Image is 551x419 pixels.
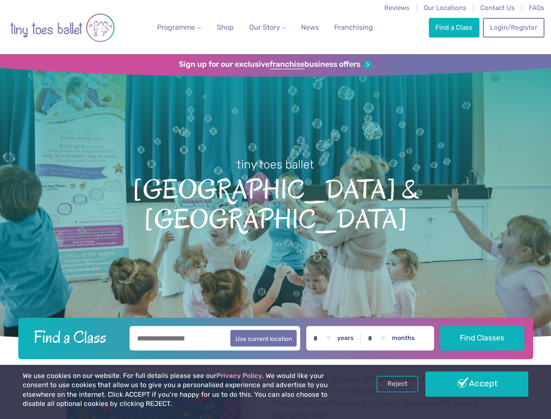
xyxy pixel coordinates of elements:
[301,23,319,31] span: News
[424,4,466,12] a: Our Locations
[480,4,515,12] a: Contact Us
[179,60,372,69] a: Sign up for our exclusivefranchisebusiness offers
[440,326,524,350] button: Find Classes
[216,372,262,380] a: Privacy Policy
[237,158,314,172] small: tiny toes ballet
[429,18,479,37] a: Find a Class
[213,19,237,36] a: Shop
[270,60,305,69] strong: franchise
[10,6,115,50] img: tiny toes ballet
[14,172,537,234] span: [GEOGRAPHIC_DATA] & [GEOGRAPHIC_DATA]
[157,23,195,31] span: Programme
[425,371,528,397] a: Accept
[331,19,376,36] a: Franchising
[334,23,373,31] span: Franchising
[249,23,280,31] span: Our Story
[154,19,204,36] a: Programme
[392,334,415,342] label: months
[298,19,322,36] a: News
[384,4,410,12] a: Reviews
[337,334,354,342] label: years
[27,326,123,348] h2: Find a Class
[230,330,297,347] button: Use current location
[245,19,289,36] a: Our Story
[376,376,418,392] a: Reject
[23,371,351,409] p: We use cookies on our website. For full details please see our . We would like your consent to us...
[217,23,234,31] span: Shop
[529,4,544,12] a: FAQs
[483,18,544,37] a: Login/Register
